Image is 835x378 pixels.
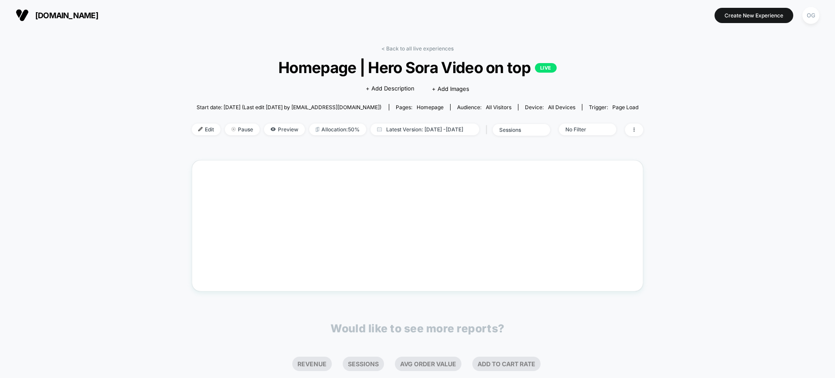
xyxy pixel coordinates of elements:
[715,8,793,23] button: Create New Experience
[225,124,260,135] span: Pause
[331,322,504,335] p: Would like to see more reports?
[612,104,638,110] span: Page Load
[548,104,575,110] span: all devices
[499,127,534,133] div: sessions
[214,58,621,77] span: Homepage | Hero Sora Video on top
[309,124,366,135] span: Allocation: 50%
[417,104,444,110] span: homepage
[802,7,819,24] div: OG
[366,84,414,93] span: + Add Description
[264,124,305,135] span: Preview
[565,126,600,133] div: No Filter
[198,127,203,131] img: edit
[377,127,382,131] img: calendar
[518,104,582,110] span: Device:
[381,45,454,52] a: < Back to all live experiences
[589,104,638,110] div: Trigger:
[472,357,541,371] li: Add To Cart Rate
[35,11,98,20] span: [DOMAIN_NAME]
[371,124,479,135] span: Latest Version: [DATE] - [DATE]
[484,124,493,136] span: |
[343,357,384,371] li: Sessions
[16,9,29,22] img: Visually logo
[535,63,557,73] p: LIVE
[192,124,220,135] span: Edit
[316,127,319,132] img: rebalance
[432,85,469,92] span: + Add Images
[197,104,381,110] span: Start date: [DATE] (Last edit [DATE] by [EMAIL_ADDRESS][DOMAIN_NAME])
[13,8,101,22] button: [DOMAIN_NAME]
[395,357,461,371] li: Avg Order Value
[800,7,822,24] button: OG
[396,104,444,110] div: Pages:
[231,127,236,131] img: end
[457,104,511,110] div: Audience:
[486,104,511,110] span: All Visitors
[292,357,332,371] li: Revenue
